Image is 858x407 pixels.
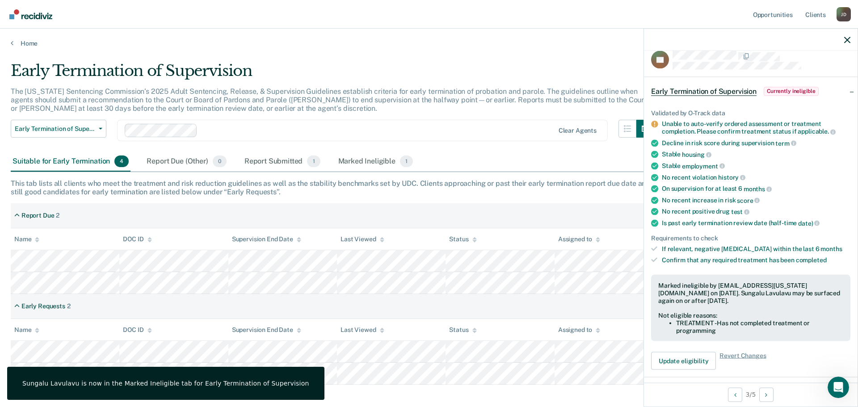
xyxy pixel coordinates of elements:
[682,162,724,169] span: employment
[662,208,850,216] div: No recent positive drug
[662,185,850,193] div: On supervision for at least 6
[559,127,597,134] div: Clear agents
[651,109,850,117] div: Validated by O-Track data
[11,179,847,196] div: This tab lists all clients who meet the treatment and risk reduction guidelines as well as the st...
[56,212,59,219] div: 2
[820,245,842,252] span: months
[341,326,384,334] div: Last Viewed
[67,302,71,310] div: 2
[644,77,858,105] div: Early Termination of SupervisionCurrently ineligible
[123,326,151,334] div: DOC ID
[775,139,796,147] span: term
[21,212,55,219] div: Report Due
[658,281,843,304] div: Marked ineligible by [EMAIL_ADDRESS][US_STATE][DOMAIN_NAME] on [DATE]. Sungalu Lavulavu may be su...
[123,235,151,243] div: DOC ID
[21,302,65,310] div: Early Requests
[676,319,843,334] li: TREATMENT - Has not completed treatment or programming
[658,312,843,319] div: Not eligible reasons:
[828,377,849,398] iframe: Intercom live chat
[14,235,39,243] div: Name
[764,87,819,96] span: Currently ineligible
[232,326,301,334] div: Supervision End Date
[22,379,309,387] div: Sungalu Lavulavu is now in the Marked Ineligible tab for Early Termination of Supervision
[744,185,772,192] span: months
[796,256,827,264] span: completed
[341,235,384,243] div: Last Viewed
[682,151,711,158] span: housing
[114,155,129,167] span: 4
[558,235,600,243] div: Assigned to
[662,162,850,170] div: Stable
[837,7,851,21] button: Profile dropdown button
[11,152,130,172] div: Suitable for Early Termination
[662,151,850,159] div: Stable
[307,155,320,167] span: 1
[145,152,228,172] div: Report Due (Other)
[651,234,850,242] div: Requirements to check
[737,197,760,204] span: score
[11,62,654,87] div: Early Termination of Supervision
[14,326,39,334] div: Name
[662,196,850,204] div: No recent increase in risk
[718,174,745,181] span: history
[449,326,476,334] div: Status
[798,219,820,227] span: date)
[400,155,413,167] span: 1
[213,155,227,167] span: 0
[644,382,858,406] div: 3 / 5
[728,387,742,402] button: Previous Opportunity
[759,387,774,402] button: Next Opportunity
[243,152,322,172] div: Report Submitted
[11,39,847,47] a: Home
[662,120,850,135] div: Unable to auto-verify ordered assessment or treatment completion. Please confirm treatment status...
[15,125,95,133] span: Early Termination of Supervision
[449,235,476,243] div: Status
[837,7,851,21] div: J D
[731,208,749,215] span: test
[662,139,850,147] div: Decline in risk score during supervision
[558,326,600,334] div: Assigned to
[651,352,716,370] button: Update eligibility
[719,352,766,370] span: Revert Changes
[662,173,850,181] div: No recent violation
[651,87,757,96] span: Early Termination of Supervision
[662,256,850,264] div: Confirm that any required treatment has been
[9,9,52,19] img: Recidiviz
[662,219,850,227] div: Is past early termination review date (half-time
[11,87,647,113] p: The [US_STATE] Sentencing Commission’s 2025 Adult Sentencing, Release, & Supervision Guidelines e...
[232,235,301,243] div: Supervision End Date
[662,245,850,253] div: If relevant, negative [MEDICAL_DATA] within the last 6
[336,152,415,172] div: Marked Ineligible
